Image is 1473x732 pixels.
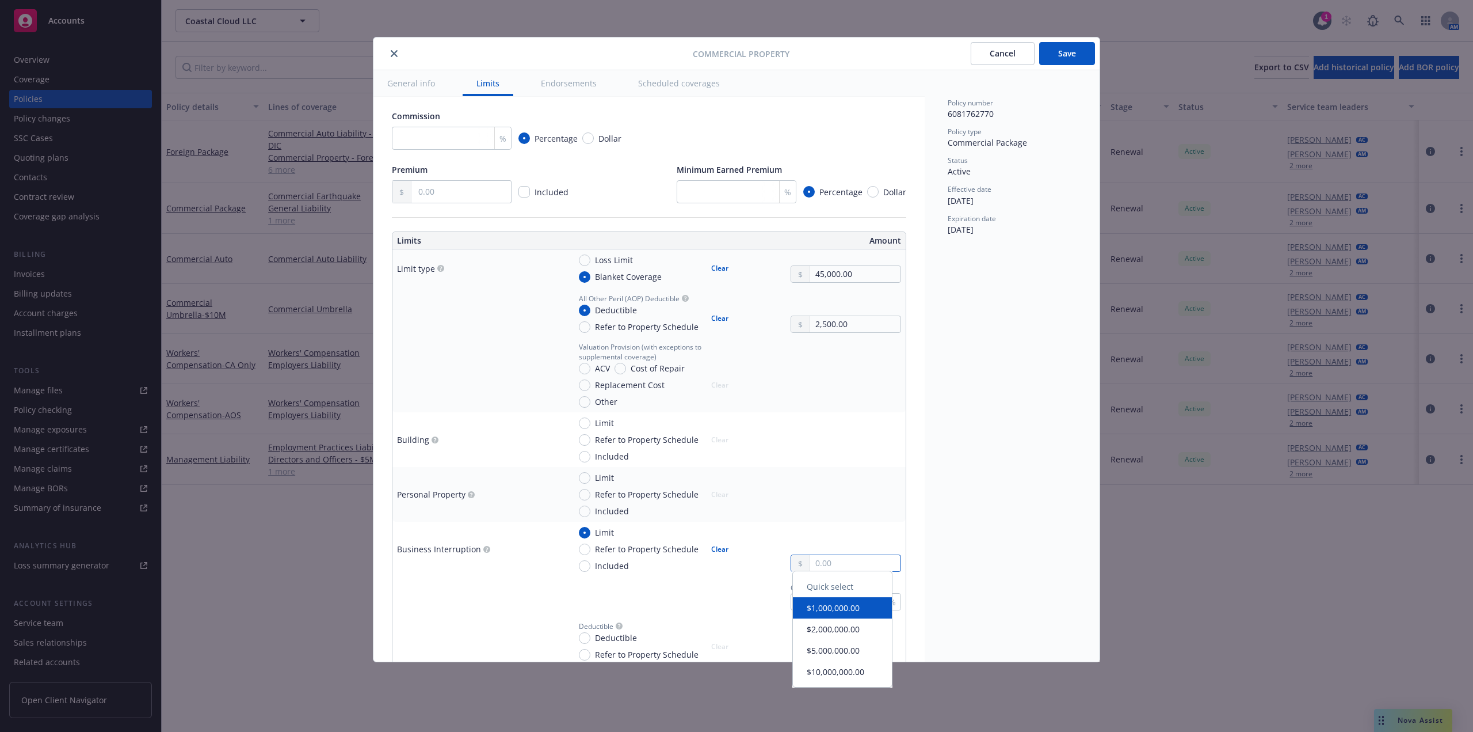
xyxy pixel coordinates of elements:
div: Personal Property [397,488,465,500]
button: Endorsements [527,70,610,96]
input: 0.00 [411,181,511,203]
input: Limit [579,418,590,429]
div: Limit type [397,263,435,275]
input: Refer to Property Schedule [579,489,590,500]
span: Dollar [598,132,621,145]
span: All Other Peril (AOP) Deductible [579,294,680,304]
span: Deductible [579,621,613,631]
span: Other [595,396,617,408]
input: Other [579,396,590,408]
span: Replacement Cost [595,379,665,391]
input: 0.00 [810,266,900,282]
th: Limits [392,232,598,249]
button: Clear [704,310,735,327]
span: Refer to Property Schedule [595,488,699,500]
span: Blanket Coverage [595,271,662,283]
span: Commission [392,111,440,122]
span: Refer to Property Schedule [595,648,699,661]
span: Loss Limit [595,254,633,266]
input: Dollar [867,186,879,198]
span: [DATE] [948,224,974,235]
span: Cost of Repair [631,362,685,374]
input: Dollar [582,132,594,144]
span: Refer to Property Schedule [595,321,699,333]
span: % [889,596,896,608]
span: Deductible [595,632,637,644]
button: Cancel [971,42,1035,65]
input: Percentage [518,132,530,144]
button: General info [373,70,449,96]
input: Included [579,560,590,572]
button: $5,000,000.00 [793,640,892,661]
input: ACV [579,363,590,374]
span: Effective date [948,184,991,194]
span: Deductible [595,304,637,316]
span: Premium [392,164,428,175]
div: Business Interruption [397,543,481,555]
button: Save [1039,42,1095,65]
input: Loss Limit [579,255,590,266]
span: Dollar [883,186,906,198]
span: % [499,132,506,145]
button: close [387,47,401,60]
input: Refer to Property Schedule [579,321,590,333]
input: Deductible [579,305,590,316]
span: Refer to Property Schedule [595,434,699,446]
button: Scheduled coverages [624,70,734,96]
span: Included [595,560,629,572]
input: Limit [579,472,590,484]
span: Included [595,505,629,517]
input: Included [579,451,590,462]
span: Status [948,155,968,165]
div: Quick select [793,576,892,597]
span: Percentage [819,186,863,198]
span: [DATE] [948,195,974,206]
button: $1,000,000.00 [793,597,892,619]
div: Building [397,434,429,446]
span: Refer to Property Schedule [595,543,699,555]
span: Valuation Provision (with exceptions to supplemental coverage) [579,342,735,362]
button: Clear [704,260,735,276]
span: Policy type [948,127,982,136]
input: Limit [579,527,590,538]
span: Active [948,166,971,177]
input: 0.00 [810,316,900,332]
th: Amount [654,232,906,249]
input: Refer to Property Schedule [579,544,590,555]
span: Limit [595,472,614,484]
button: $2,000,000.00 [793,619,892,640]
span: Limit [595,526,614,538]
span: Percentage [535,132,578,145]
input: Percentage [803,186,815,198]
button: Clear [704,541,735,557]
input: 0.00 [810,555,900,571]
input: Deductible [579,632,590,644]
input: Blanket Coverage [579,271,590,283]
span: % [784,186,791,198]
span: Coinsurance [791,583,831,593]
input: Included [579,506,590,517]
span: ACV [595,362,610,374]
span: Included [595,450,629,462]
input: Cost of Repair [615,363,626,374]
button: $10,000,000.00 [793,661,892,682]
span: 6081762770 [948,108,994,119]
span: Commercial Package [948,137,1027,148]
input: Refer to Property Schedule [579,434,590,446]
span: Expiration date [948,214,996,223]
span: Limit [595,417,614,429]
button: Limits [463,70,513,96]
input: Replacement Cost [579,380,590,391]
span: Minimum Earned Premium [677,164,782,175]
input: Refer to Property Schedule [579,649,590,661]
span: Policy number [948,98,993,108]
span: Included [535,187,568,198]
span: Commercial Property [693,48,789,60]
